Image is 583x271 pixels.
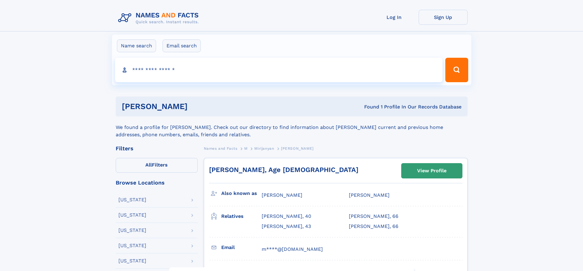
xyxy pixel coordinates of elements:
[254,145,274,152] a: Mirijanyan
[370,10,419,25] a: Log In
[118,258,146,263] div: [US_STATE]
[262,223,311,230] a: [PERSON_NAME], 43
[116,146,198,151] div: Filters
[118,228,146,233] div: [US_STATE]
[116,10,204,26] img: Logo Names and Facts
[281,146,314,151] span: [PERSON_NAME]
[445,58,468,82] button: Search Button
[163,39,201,52] label: Email search
[122,103,276,110] h1: [PERSON_NAME]
[262,213,311,220] a: [PERSON_NAME], 40
[145,162,152,168] span: All
[115,58,443,82] input: search input
[117,39,156,52] label: Name search
[204,145,237,152] a: Names and Facts
[118,213,146,218] div: [US_STATE]
[349,192,390,198] span: [PERSON_NAME]
[221,188,262,199] h3: Also known as
[419,10,468,25] a: Sign Up
[221,211,262,222] h3: Relatives
[118,243,146,248] div: [US_STATE]
[254,146,274,151] span: Mirijanyan
[116,116,468,138] div: We found a profile for [PERSON_NAME]. Check out our directory to find information about [PERSON_N...
[349,213,398,220] a: [PERSON_NAME], 66
[402,163,462,178] a: View Profile
[118,197,146,202] div: [US_STATE]
[209,166,358,174] a: [PERSON_NAME], Age [DEMOGRAPHIC_DATA]
[417,164,447,178] div: View Profile
[262,192,302,198] span: [PERSON_NAME]
[244,145,248,152] a: M
[349,223,398,230] a: [PERSON_NAME], 66
[116,180,198,185] div: Browse Locations
[244,146,248,151] span: M
[221,242,262,253] h3: Email
[116,158,198,173] label: Filters
[276,104,462,110] div: Found 1 Profile In Our Records Database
